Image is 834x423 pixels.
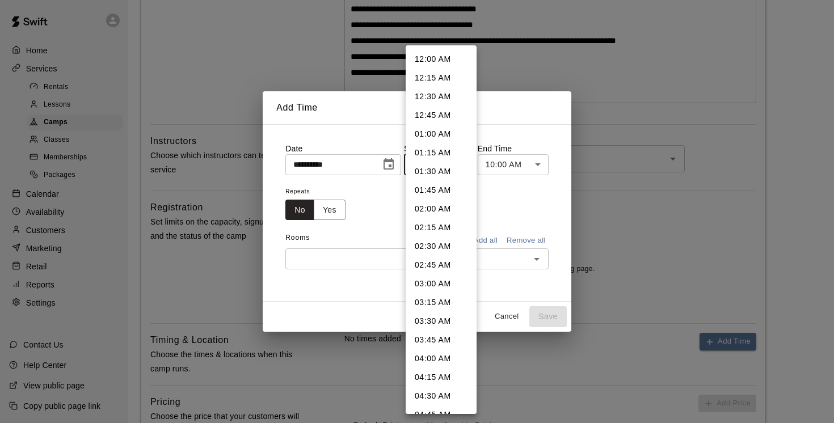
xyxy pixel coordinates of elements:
li: 12:15 AM [406,69,477,87]
li: 01:15 AM [406,143,477,162]
li: 12:00 AM [406,50,477,69]
li: 01:00 AM [406,125,477,143]
li: 04:30 AM [406,387,477,405]
li: 03:15 AM [406,293,477,312]
li: 02:15 AM [406,218,477,237]
li: 01:45 AM [406,181,477,200]
li: 02:00 AM [406,200,477,218]
li: 01:30 AM [406,162,477,181]
li: 03:00 AM [406,274,477,293]
li: 02:30 AM [406,237,477,256]
li: 12:30 AM [406,87,477,106]
li: 02:45 AM [406,256,477,274]
li: 04:00 AM [406,349,477,368]
li: 04:15 AM [406,368,477,387]
li: 12:45 AM [406,106,477,125]
li: 03:30 AM [406,312,477,331]
li: 03:45 AM [406,331,477,349]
